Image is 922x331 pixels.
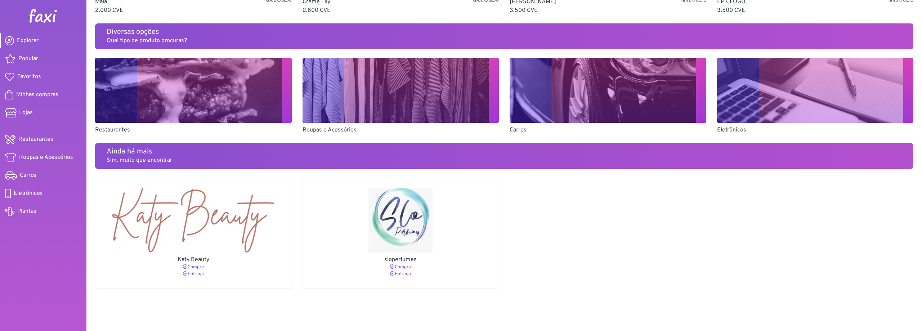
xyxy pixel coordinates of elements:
a: Roupas e Acessórios Roupas e Acessórios [303,58,499,134]
a: Restaurantes Restaurantes [95,58,292,134]
span: Plantas [17,207,36,216]
p: Roupas e Acessórios [303,126,499,134]
span: Popular [18,54,38,63]
p: sloperfumes [305,255,496,264]
h5: Diversas opções [107,28,902,36]
a: sloperfumes sloperfumes Compra Entrega [303,178,499,288]
p: 3.500 CVE [510,6,706,15]
a: Carros Carros [510,58,706,134]
p: 2.000 CVE [95,6,292,15]
a: Katy Beauty Katy Beauty Compra Entrega [95,178,292,288]
p: Compra [98,264,289,271]
span: Carros [20,171,37,180]
img: Carros [510,58,706,123]
p: Compra [305,264,496,271]
p: Entrega [98,271,289,278]
span: Minhas compras [16,90,58,99]
img: sloperfumes [305,188,496,252]
img: Roupas e Acessórios [303,58,499,123]
p: 3.500 CVE [717,6,914,15]
p: Entrega [305,271,496,278]
p: Restaurantes [95,126,292,134]
p: Eletrônicos [717,126,914,134]
a: Eletrônicos Eletrônicos [717,58,914,134]
p: Sim, muito que encontrar [107,156,902,165]
img: Restaurantes [95,58,292,123]
p: Katy Beauty [98,255,289,264]
h5: Ainda há mais [107,147,902,156]
span: Favoritos [17,72,41,81]
p: Qual tipo de produto procuras? [107,36,902,45]
p: 2.800 CVE [303,6,499,15]
span: Restaurantes [18,135,53,144]
span: Eletrônicos [14,189,43,198]
img: Eletrônicos [717,58,914,123]
span: Roupas e Acessórios [19,153,73,162]
span: Explorar [17,36,39,45]
img: Katy Beauty [98,188,289,252]
span: Lojas [19,108,33,117]
p: Carros [510,126,706,134]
